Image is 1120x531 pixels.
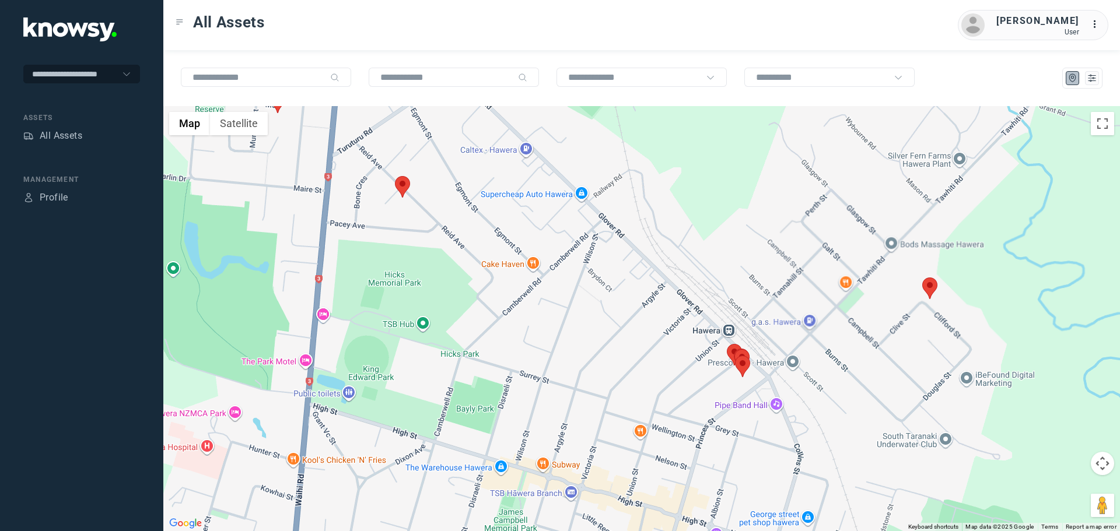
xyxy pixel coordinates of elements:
div: Profile [40,191,68,205]
div: Search [330,73,339,82]
div: Search [518,73,527,82]
div: Assets [23,131,34,141]
div: Management [23,174,140,185]
button: Show satellite imagery [210,112,268,135]
div: Map [1067,73,1078,83]
button: Keyboard shortcuts [908,523,958,531]
img: avatar.png [961,13,985,37]
a: AssetsAll Assets [23,129,82,143]
div: Profile [23,192,34,203]
div: User [996,28,1079,36]
div: : [1091,17,1105,33]
button: Show street map [169,112,210,135]
a: Report a map error [1066,523,1116,530]
div: List [1087,73,1097,83]
div: : [1091,17,1105,31]
a: ProfileProfile [23,191,68,205]
button: Drag Pegman onto the map to open Street View [1091,494,1114,517]
img: Google [166,516,205,531]
tspan: ... [1091,20,1103,29]
button: Map camera controls [1091,452,1114,475]
img: Application Logo [23,17,117,41]
button: Toggle fullscreen view [1091,112,1114,135]
div: Toggle Menu [176,18,184,26]
span: Map data ©2025 Google [965,523,1034,530]
div: [PERSON_NAME] [996,14,1079,28]
span: All Assets [193,12,265,33]
a: Terms (opens in new tab) [1041,523,1059,530]
div: Assets [23,112,140,123]
a: Open this area in Google Maps (opens a new window) [166,516,205,531]
div: All Assets [40,129,82,143]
